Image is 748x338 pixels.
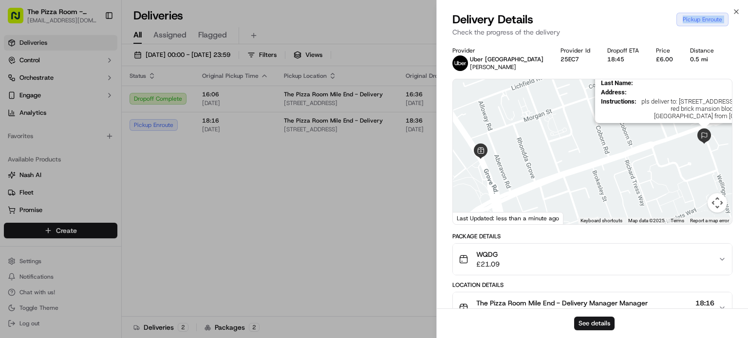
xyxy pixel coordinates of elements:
div: Package Details [452,232,732,240]
a: Terms (opens in new tab) [671,218,684,223]
button: Keyboard shortcuts [580,217,622,224]
span: The Pizza Room Mile End - Delivery Manager Manager [476,298,648,308]
span: API Documentation [92,141,156,151]
div: Location Details [452,281,732,289]
div: 0.5 mi [690,55,715,63]
div: Start new chat [33,93,160,103]
a: Powered byPylon [69,164,118,172]
button: 25EC7 [561,55,579,63]
button: Map camera controls [708,193,727,213]
div: £6.00 [656,55,674,63]
p: Check the progress of the delivery [452,27,732,37]
span: [STREET_ADDRESS] [476,308,648,318]
div: Price [656,47,674,54]
img: 1736555255976-a54dd68f-1ca7-489b-9aae-adbdc363a1c4 [10,93,27,110]
span: £21.09 [476,259,500,269]
div: Distance [690,47,715,54]
span: Pylon [97,165,118,172]
button: Start new chat [166,96,177,107]
div: 📗 [10,142,18,150]
span: Delivery Details [452,12,533,27]
div: Provider [452,47,545,54]
a: Open this area in Google Maps (opens a new window) [455,212,487,224]
div: 18:45 [607,55,640,63]
img: Nash [10,10,29,29]
span: 18:16 [693,298,714,308]
span: Knowledge Base [19,141,75,151]
div: We're available if you need us! [33,103,123,110]
div: Provider Id [561,47,592,54]
p: Welcome 👋 [10,39,177,54]
span: Last Name : [601,79,633,87]
span: Address : [601,89,627,96]
img: uber-new-logo.jpeg [452,55,468,71]
span: Map data ©2025 [628,218,665,223]
span: [PERSON_NAME] [470,63,516,71]
span: WQDG [476,249,500,259]
button: WQDG£21.09 [453,244,732,275]
div: Dropoff ETA [607,47,640,54]
div: 💻 [82,142,90,150]
a: Report a map error [690,218,729,223]
p: Uber [GEOGRAPHIC_DATA] [470,55,543,63]
button: See details [574,317,615,330]
div: Last Updated: less than a minute ago [453,212,563,224]
span: [DATE] [693,308,714,318]
a: 💻API Documentation [78,137,160,155]
a: 📗Knowledge Base [6,137,78,155]
img: Google [455,212,487,224]
button: The Pizza Room Mile End - Delivery Manager Manager[STREET_ADDRESS]18:16[DATE] [453,292,732,323]
input: Got a question? Start typing here... [25,63,175,73]
span: Instructions : [601,98,636,127]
